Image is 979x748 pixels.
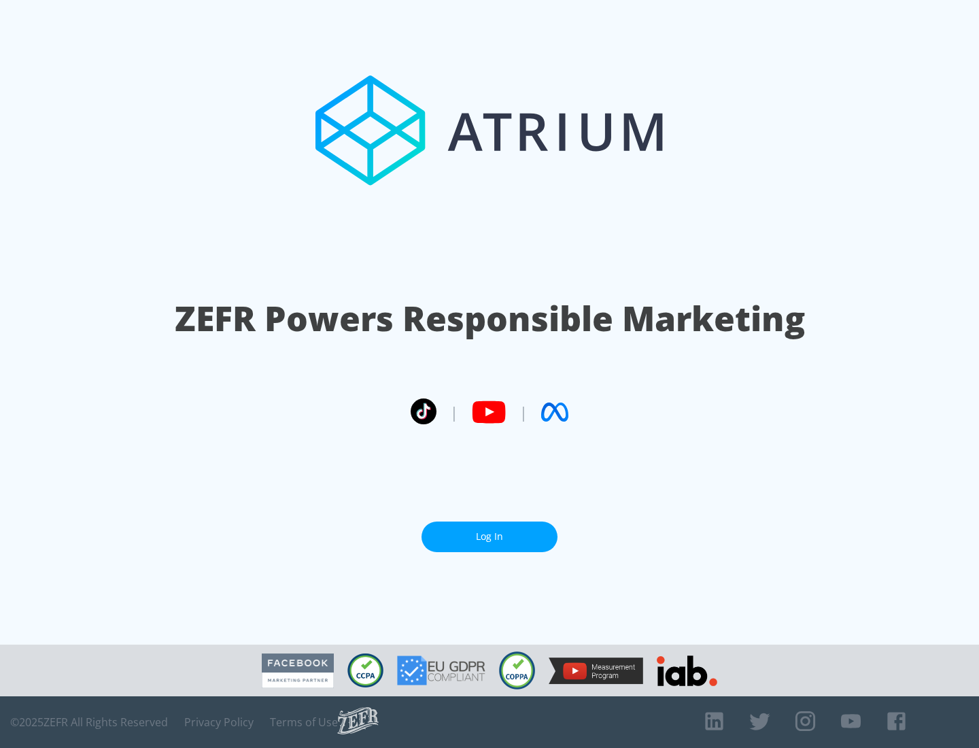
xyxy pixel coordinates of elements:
span: | [519,402,528,422]
img: GDPR Compliant [397,656,485,685]
h1: ZEFR Powers Responsible Marketing [175,295,805,342]
img: COPPA Compliant [499,651,535,690]
img: YouTube Measurement Program [549,658,643,684]
img: Facebook Marketing Partner [262,653,334,688]
img: CCPA Compliant [347,653,383,687]
img: IAB [657,656,717,686]
a: Terms of Use [270,715,338,729]
a: Privacy Policy [184,715,254,729]
span: © 2025 ZEFR All Rights Reserved [10,715,168,729]
a: Log In [422,522,557,552]
span: | [450,402,458,422]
